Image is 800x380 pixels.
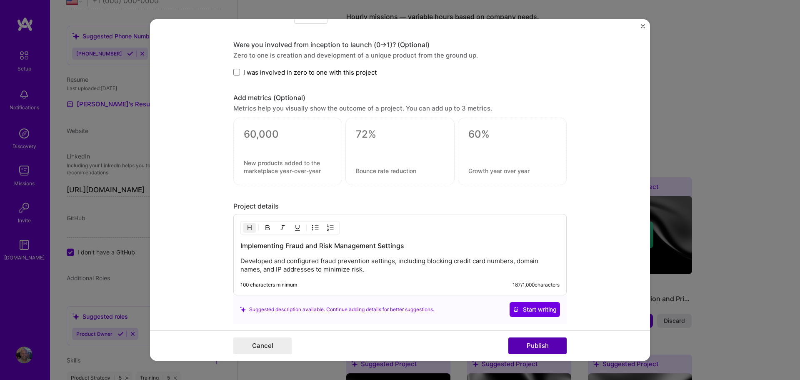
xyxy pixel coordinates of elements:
[513,305,557,314] span: Start writing
[243,68,377,77] span: I was involved in zero to one with this project
[240,257,560,274] p: Developed and configured fraud prevention settings, including blocking credit card numbers, domai...
[233,93,567,102] div: Add metrics (Optional)
[512,282,560,288] div: 187 / 1,000 characters
[641,24,645,33] button: Close
[240,307,246,312] i: icon SuggestedTeams
[233,40,567,49] div: Were you involved from inception to launch (0 -> 1)? (Optional)
[264,224,271,231] img: Bold
[233,337,292,354] button: Cancel
[240,305,434,314] div: Suggested description available. Continue adding details for better suggestions.
[508,337,567,354] button: Publish
[513,307,519,312] i: icon CrystalBallWhite
[258,223,259,233] img: Divider
[279,224,286,231] img: Italic
[510,302,560,317] button: Start writing
[233,51,567,60] div: Zero to one is creation and development of a unique product from the ground up.
[294,224,301,231] img: Underline
[306,223,307,233] img: Divider
[240,241,560,250] h3: Implementing Fraud and Risk Management Settings
[299,11,305,20] div: —
[312,224,319,231] img: UL
[233,7,567,24] div: team members.
[233,202,567,211] div: Project details
[327,224,334,231] img: OL
[246,224,253,231] img: Heading
[243,10,288,19] span: Yes, I managed
[240,282,297,288] div: 100 characters minimum
[233,104,567,113] div: Metrics help you visually show the outcome of a project. You can add up to 3 metrics.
